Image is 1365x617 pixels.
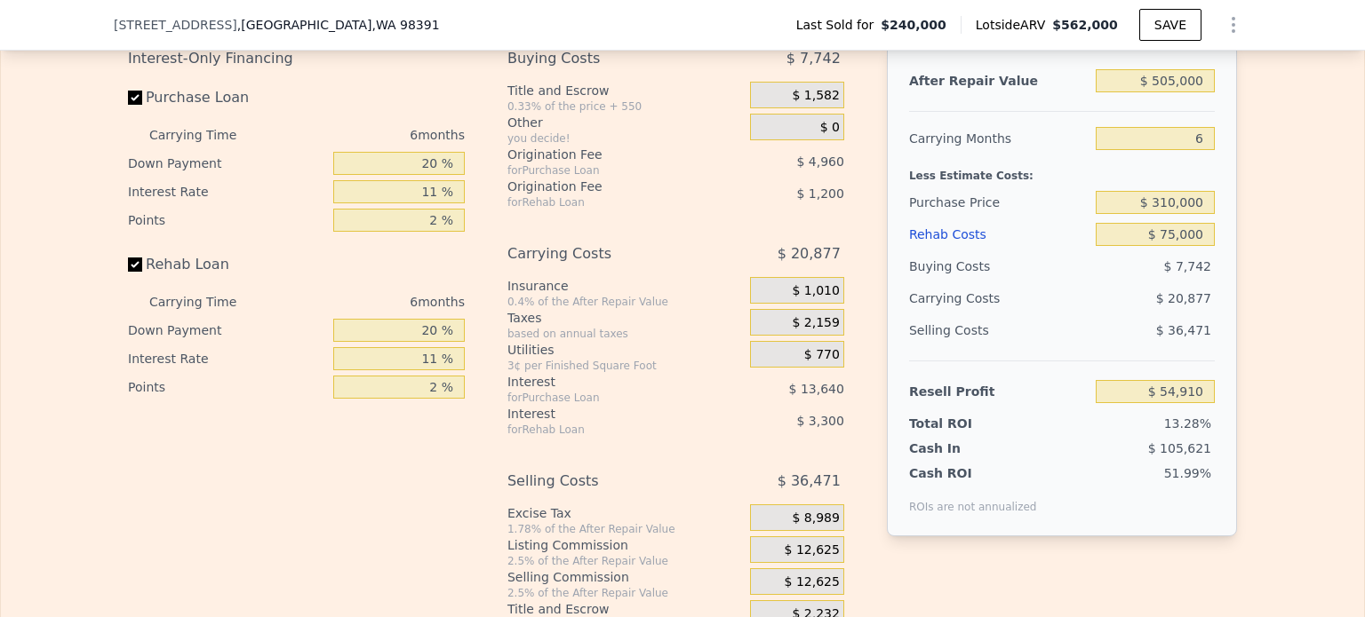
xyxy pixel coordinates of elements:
span: $ 20,877 [778,238,841,270]
div: 6 months [272,121,465,149]
span: , [GEOGRAPHIC_DATA] [237,16,440,34]
span: Lotside ARV [976,16,1052,34]
span: $ 20,877 [1156,291,1211,305]
div: Total ROI [909,415,1020,432]
div: ROIs are not annualized [909,482,1037,514]
span: $ 12,625 [785,574,840,590]
span: $562,000 [1052,18,1118,32]
span: $ 1,582 [792,88,839,104]
div: Down Payment [128,149,326,178]
div: 3¢ per Finished Square Foot [507,359,743,373]
div: Interest Rate [128,178,326,206]
div: 1.78% of the After Repair Value [507,522,743,536]
div: Carrying Months [909,123,1089,154]
div: Interest Rate [128,344,326,373]
span: $ 4,960 [796,154,843,169]
div: 2.5% of the After Repair Value [507,554,743,568]
div: Buying Costs [507,43,706,75]
span: $ 7,742 [1164,259,1211,273]
span: $ 12,625 [785,542,840,558]
span: $ 13,640 [789,382,844,396]
div: Selling Costs [507,465,706,497]
span: , WA 98391 [371,18,439,32]
div: Down Payment [128,316,326,344]
span: $ 7,742 [786,43,841,75]
button: Show Options [1216,7,1251,43]
div: Title and Escrow [507,82,743,99]
div: Other [507,114,743,131]
div: for Rehab Loan [507,195,706,210]
div: 0.4% of the After Repair Value [507,295,743,309]
span: $ 1,010 [792,283,839,299]
label: Rehab Loan [128,249,326,281]
div: Points [128,206,326,234]
div: Rehab Costs [909,218,1089,250]
span: $ 3,300 [796,414,843,428]
div: 2.5% of the After Repair Value [507,586,743,600]
div: Carrying Costs [507,238,706,270]
div: Selling Commission [507,568,743,586]
div: Interest [507,373,706,391]
div: Listing Commission [507,536,743,554]
span: $ 2,159 [792,315,839,331]
div: Less Estimate Costs: [909,154,1215,186]
button: SAVE [1139,9,1201,41]
div: Interest [507,405,706,423]
span: $ 36,471 [778,465,841,497]
span: $ 105,621 [1148,441,1211,455]
span: $ 8,989 [792,510,839,526]
div: Carrying Time [149,121,265,149]
div: Carrying Costs [909,282,1020,314]
div: 0.33% of the price + 550 [507,99,743,114]
div: Points [128,373,326,401]
div: Selling Costs [909,314,1089,346]
div: for Rehab Loan [507,423,706,437]
span: Last Sold for [796,16,882,34]
span: $ 1,200 [796,186,843,201]
span: $ 0 [820,120,840,136]
span: 51.99% [1164,466,1211,480]
div: for Purchase Loan [507,391,706,405]
div: Resell Profit [909,376,1089,407]
div: Utilities [507,341,743,359]
div: Origination Fee [507,178,706,195]
label: Purchase Loan [128,82,326,114]
span: $ 36,471 [1156,323,1211,337]
div: Carrying Time [149,288,265,316]
input: Rehab Loan [128,257,142,272]
div: Interest-Only Financing [128,43,465,75]
div: Buying Costs [909,250,1089,282]
div: Cash In [909,439,1020,457]
div: Cash ROI [909,464,1037,482]
div: for Purchase Loan [507,163,706,178]
div: Taxes [507,309,743,327]
div: 6 months [272,288,465,316]
div: Origination Fee [507,146,706,163]
div: After Repair Value [909,65,1089,97]
span: [STREET_ADDRESS] [114,16,237,34]
div: based on annual taxes [507,327,743,341]
div: Purchase Price [909,186,1089,218]
div: you decide! [507,131,743,146]
div: Insurance [507,277,743,295]
span: 13.28% [1164,416,1211,431]
span: $ 770 [804,347,840,363]
span: $240,000 [881,16,946,34]
div: Excise Tax [507,504,743,522]
input: Purchase Loan [128,91,142,105]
